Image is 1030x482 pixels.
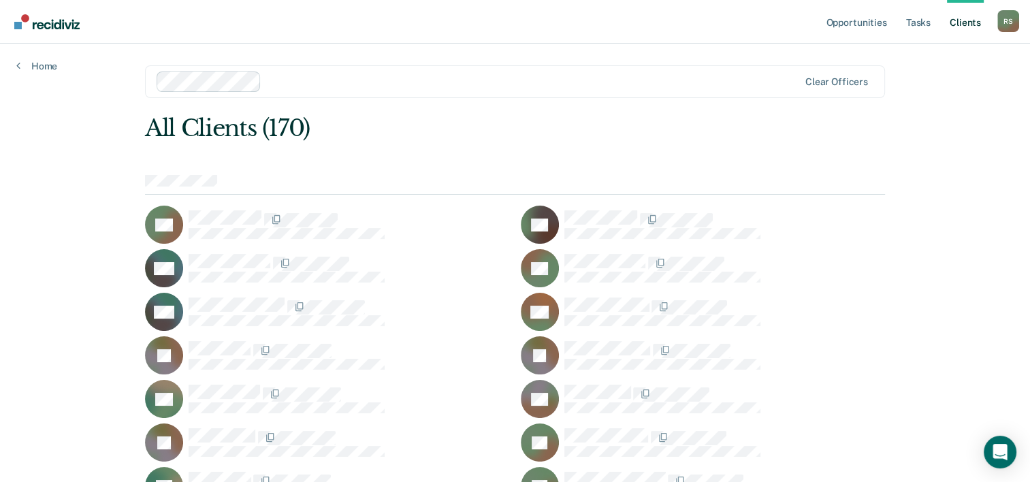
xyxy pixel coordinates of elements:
[997,10,1019,32] div: R S
[14,14,80,29] img: Recidiviz
[145,114,737,142] div: All Clients (170)
[984,436,1016,468] div: Open Intercom Messenger
[997,10,1019,32] button: Profile dropdown button
[16,60,57,72] a: Home
[805,76,868,88] div: Clear officers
